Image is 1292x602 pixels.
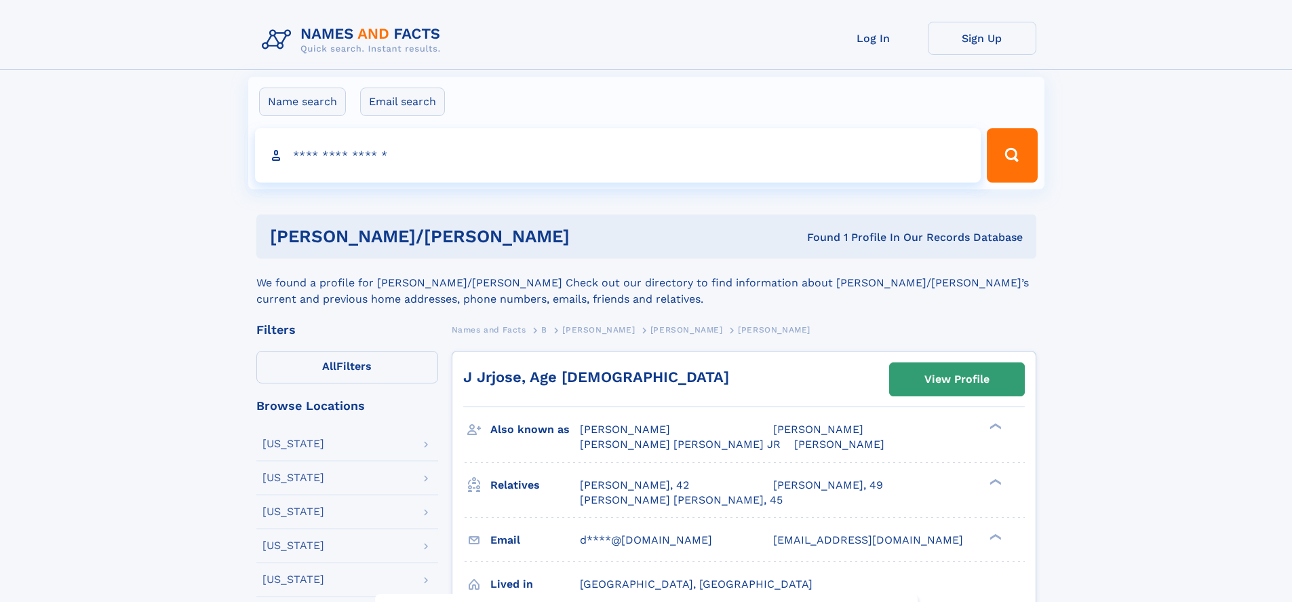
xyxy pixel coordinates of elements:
[322,360,336,373] span: All
[819,22,928,55] a: Log In
[270,228,688,245] h1: [PERSON_NAME]/[PERSON_NAME]
[490,418,580,441] h3: Also known as
[562,325,635,335] span: [PERSON_NAME]
[650,321,723,338] a: [PERSON_NAME]
[987,128,1037,183] button: Search Button
[463,369,729,385] a: J Jrjose, Age [DEMOGRAPHIC_DATA]
[986,422,1002,431] div: ❯
[259,88,346,116] label: Name search
[541,321,547,338] a: B
[490,573,580,596] h3: Lived in
[794,438,884,451] span: [PERSON_NAME]
[541,325,547,335] span: B
[580,493,783,508] a: [PERSON_NAME] [PERSON_NAME], 45
[256,400,438,412] div: Browse Locations
[580,578,813,590] span: [GEOGRAPHIC_DATA], [GEOGRAPHIC_DATA]
[256,324,438,336] div: Filters
[562,321,635,338] a: [PERSON_NAME]
[580,423,670,436] span: [PERSON_NAME]
[986,477,1002,486] div: ❯
[262,574,324,585] div: [US_STATE]
[262,506,324,517] div: [US_STATE]
[256,22,452,58] img: Logo Names and Facts
[262,438,324,449] div: [US_STATE]
[262,472,324,483] div: [US_STATE]
[773,533,963,546] span: [EMAIL_ADDRESS][DOMAIN_NAME]
[580,478,689,493] a: [PERSON_NAME], 42
[986,532,1002,541] div: ❯
[262,540,324,551] div: [US_STATE]
[928,22,1036,55] a: Sign Up
[650,325,723,335] span: [PERSON_NAME]
[452,321,526,338] a: Names and Facts
[738,325,810,335] span: [PERSON_NAME]
[360,88,445,116] label: Email search
[255,128,981,183] input: search input
[924,364,990,395] div: View Profile
[490,474,580,497] h3: Relatives
[688,230,1023,245] div: Found 1 Profile In Our Records Database
[580,438,781,451] span: [PERSON_NAME] [PERSON_NAME] JR
[773,478,883,493] a: [PERSON_NAME], 49
[256,259,1036,307] div: We found a profile for [PERSON_NAME]/[PERSON_NAME] Check out our directory to find information ab...
[890,363,1024,396] a: View Profile
[490,529,580,552] h3: Email
[773,423,863,436] span: [PERSON_NAME]
[256,351,438,383] label: Filters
